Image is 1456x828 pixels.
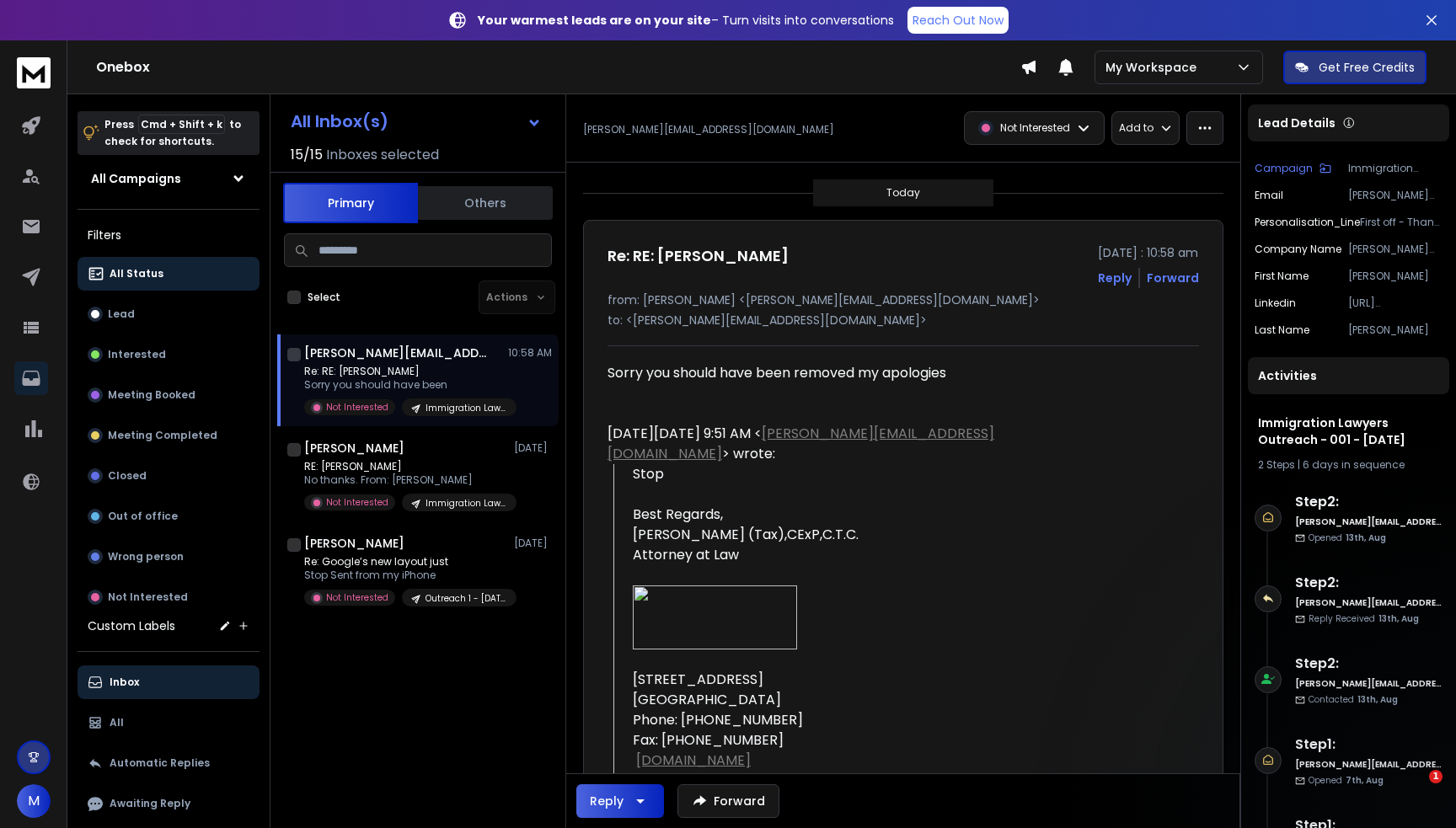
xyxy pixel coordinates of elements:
[1309,612,1419,625] p: Reply Received
[96,57,1020,77] h1: Onebox
[304,473,506,487] p: No thanks. From: [PERSON_NAME]
[304,555,506,569] p: Re: Google’s new layout just
[1258,115,1336,131] p: Lead Details
[633,464,664,483] span: Stop
[1255,216,1360,229] p: Personalisation_Line
[108,590,188,604] p: Not Interested
[78,665,260,699] button: Inbox
[787,525,822,544] span: CExP,
[17,784,51,818] button: M
[608,424,1100,464] div: [DATE][DATE] 9:51 AM < > wrote:
[1346,532,1386,544] span: 13th, Aug
[907,7,1009,34] a: Reach Out Now
[576,784,664,818] button: Reply
[1255,243,1341,256] p: Company Name
[1348,243,1443,256] p: [PERSON_NAME] Law Group
[886,186,920,200] p: Today
[326,591,388,604] p: Not Interested
[78,540,260,574] button: Wrong person
[108,510,178,523] p: Out of office
[1348,162,1443,175] p: Immigration Lawyers Outreach - 001 - [DATE]
[608,312,1199,329] p: to: <[PERSON_NAME][EMAIL_ADDRESS][DOMAIN_NAME]>
[633,525,787,544] span: [PERSON_NAME] (Tax),
[508,346,552,360] p: 10:58 AM
[1348,270,1443,283] p: [PERSON_NAME]
[1394,770,1435,810] iframe: To enrich screen reader interactions, please activate Accessibility in Grammarly extension settings
[78,338,260,371] button: Interested
[514,441,552,455] p: [DATE]
[1429,770,1443,783] span: 1
[1105,59,1203,76] p: My Workspace
[108,469,147,483] p: Closed
[104,116,241,150] p: Press to check for shortcuts.
[78,787,260,820] button: Awaiting Reply
[1295,492,1443,512] h6: Step 2 :
[1295,515,1443,528] h6: [PERSON_NAME][EMAIL_ADDRESS][DOMAIN_NAME]
[1255,162,1331,175] button: Campaign
[91,170,181,187] h1: All Campaigns
[78,257,260,291] button: All Status
[1000,121,1070,135] p: Not Interested
[110,676,139,689] p: Inbox
[283,183,418,223] button: Primary
[1319,59,1415,76] p: Get Free Credits
[78,580,260,614] button: Not Interested
[913,12,1004,29] p: Reach Out Now
[110,797,190,810] p: Awaiting Reply
[277,104,555,138] button: All Inbox(s)
[1255,323,1309,337] p: Last Name
[78,706,260,740] button: All
[304,569,506,582] p: Stop Sent from my iPhone
[1255,189,1283,202] p: Email
[78,459,260,493] button: Closed
[426,402,506,414] p: Immigration Lawyers Outreach - 001 - [DATE]
[608,424,994,463] a: [PERSON_NAME][EMAIL_ADDRESS][DOMAIN_NAME]
[1119,121,1154,135] p: Add to
[583,123,834,136] p: [PERSON_NAME][EMAIL_ADDRESS][DOMAIN_NAME]
[78,297,260,331] button: Lead
[326,145,439,165] h3: Inboxes selected
[110,716,124,729] p: All
[478,12,894,29] p: – Turn visits into conversations
[304,535,404,552] h1: [PERSON_NAME]
[110,267,163,280] p: All Status
[108,307,135,321] p: Lead
[17,57,51,88] img: logo
[108,429,217,442] p: Meeting Completed
[1255,296,1296,310] p: linkedin
[78,746,260,780] button: Automatic Replies
[1295,654,1443,674] h6: Step 2 :
[304,440,404,457] h1: [PERSON_NAME]
[1098,270,1132,286] button: Reply
[633,505,723,524] span: Best Regards,
[88,617,175,634] h3: Custom Labels
[1283,51,1427,84] button: Get Free Credits
[1255,270,1309,283] p: First Name
[608,363,1100,383] div: Sorry you should have been removed my apologies
[426,497,506,510] p: Immigration Lawyers Outreach - 001 - [DATE]
[304,378,506,392] p: Sorry you should have been
[78,378,260,412] button: Meeting Booked
[110,756,210,770] p: Automatic Replies
[608,291,1199,308] p: from: [PERSON_NAME] <[PERSON_NAME][EMAIL_ADDRESS][DOMAIN_NAME]>
[304,345,490,361] h1: [PERSON_NAME][EMAIL_ADDRESS][DOMAIN_NAME]
[1098,244,1199,261] p: [DATE] : 10:58 am
[1303,457,1405,472] span: 6 days in sequence
[326,496,388,509] p: Not Interested
[636,751,751,770] a: [DOMAIN_NAME]
[78,419,260,452] button: Meeting Completed
[1258,414,1439,448] h1: Immigration Lawyers Outreach - 001 - [DATE]
[478,12,711,29] strong: Your warmest leads are on your site
[108,388,195,402] p: Meeting Booked
[677,784,779,818] button: Forward
[1378,612,1419,625] span: 13th, Aug
[291,145,323,165] span: 15 / 15
[1295,573,1443,593] h6: Step 2 :
[608,244,789,268] h1: Re: RE: [PERSON_NAME]
[1258,457,1295,472] span: 2 Steps
[1360,216,1443,229] p: First off - Thank you for fighting for justice amid escalating immigration enforcement.
[326,401,388,414] p: Not Interested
